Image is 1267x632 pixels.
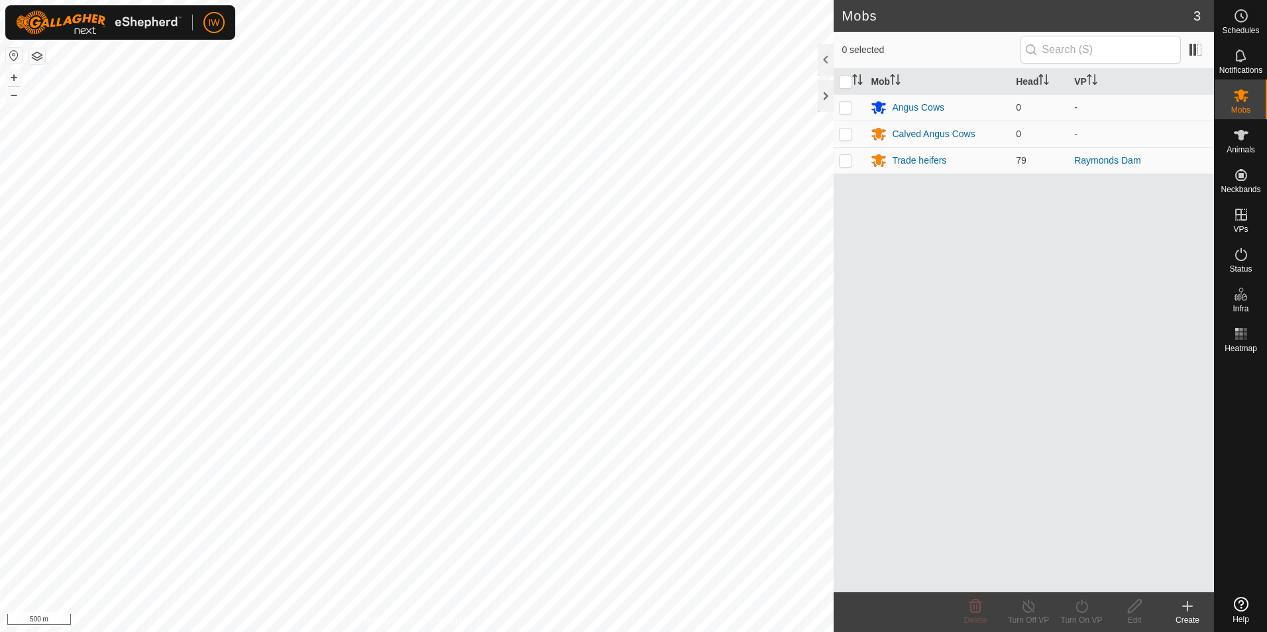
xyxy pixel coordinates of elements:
div: Calved Angus Cows [892,127,975,141]
span: Neckbands [1221,185,1260,193]
span: Mobs [1231,106,1250,114]
span: Delete [964,615,987,625]
th: Mob [865,69,1011,95]
p-sorticon: Activate to sort [890,76,901,87]
div: Angus Cows [892,101,944,115]
div: Edit [1108,614,1161,626]
p-sorticon: Activate to sort [852,76,863,87]
span: VPs [1233,225,1248,233]
span: 0 selected [842,43,1020,57]
span: Infra [1233,305,1248,313]
div: Trade heifers [892,154,946,168]
th: Head [1011,69,1069,95]
a: Privacy Policy [364,615,414,627]
p-sorticon: Activate to sort [1087,76,1097,87]
button: – [6,87,22,103]
span: Help [1233,615,1249,623]
span: 3 [1193,6,1201,26]
button: Reset Map [6,48,22,64]
span: Schedules [1222,26,1259,34]
span: 0 [1016,102,1021,113]
button: + [6,70,22,85]
button: Map Layers [29,48,45,64]
a: Help [1215,592,1267,629]
input: Search (S) [1020,36,1181,64]
img: Gallagher Logo [16,11,182,34]
span: IW [208,16,219,30]
div: Turn Off VP [1002,614,1055,626]
div: Create [1161,614,1214,626]
th: VP [1069,69,1214,95]
span: Heatmap [1225,344,1257,352]
h2: Mobs [842,8,1193,24]
a: Raymonds Dam [1074,155,1140,166]
span: Animals [1227,146,1255,154]
span: Status [1229,265,1252,273]
td: - [1069,121,1214,147]
td: - [1069,94,1214,121]
div: Turn On VP [1055,614,1108,626]
span: 0 [1016,129,1021,139]
span: 79 [1016,155,1026,166]
a: Contact Us [430,615,469,627]
span: Notifications [1219,66,1262,74]
p-sorticon: Activate to sort [1038,76,1049,87]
